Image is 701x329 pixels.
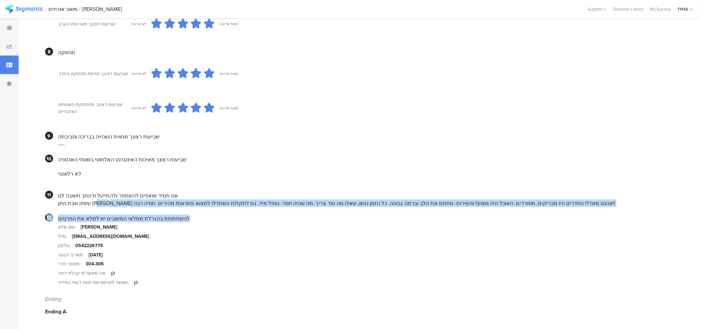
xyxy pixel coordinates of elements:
div: מייל: [58,233,72,240]
div: 8 [45,48,53,56]
div: תאריך הגעה: [58,251,89,258]
div: Ending A [45,308,674,316]
div: משוב אורחים - [PERSON_NAME] [49,6,122,12]
div: 11 [45,191,53,199]
div: עשינו שבת חתן [PERSON_NAME] ונהננו מאד!!! החדרים היו מבריקים, מסודרים. האוכל היה מצוין!! והשירות-... [58,199,674,207]
div: שביעות רצונך מארוחת הערב [58,21,131,27]
div: 0542226775 [75,242,103,249]
div: אני מאשר/ת קבלת דיוור: [58,270,111,277]
div: 10 [45,155,53,163]
div: IYHA [678,6,688,12]
section: לא רלוונטי [58,163,674,184]
div: שם מלא: [58,224,81,231]
img: segmanta logo [5,5,42,13]
div: | [45,5,46,13]
div: Support [588,4,606,14]
div: להשתתפות בהגרלת ממלאי המשובים יש למלא את הפרטים [58,215,674,222]
div: תחזוקה [58,49,674,56]
div: טלפון: [58,242,75,249]
div: כן [111,270,115,277]
div: מאשר לפרסם את חוות דעתי במדיה: [58,279,134,286]
div: Ending [45,296,674,303]
div: לא מרוצה [131,71,146,76]
div: שביעות רצונך מאיכות האינטרנט האלחוטי בשטחי האכסניה [58,156,674,163]
div: שביעות רצונך מתחזוקת השטחים הציבוריים [58,101,131,115]
div: 12 [45,214,53,222]
div: 304-306 [86,261,104,268]
div: [PERSON_NAME] [81,224,117,231]
div: [EMAIL_ADDRESS][DOMAIN_NAME] [72,233,149,240]
div: שביעות רצונך מחווית השהייה בבריכה וסביבתה [58,133,674,140]
div: מספר חדר: [58,261,86,268]
div: שביעות רצונך מרמת תחזוקת החדר [58,70,131,77]
div: מאוד מרוצה [219,105,238,111]
div: 9 [45,132,53,140]
div: לא מרוצה [131,105,146,111]
div: [DATE] [89,251,103,258]
div: מאוד מרוצה [219,71,238,76]
div: מאוד מרוצה [219,21,238,27]
div: אנו תמיד שואפים להשתפר ולהתייעל ודעתך חשובה לנו [58,192,674,199]
div: ---- [58,140,674,148]
div: כן [134,279,138,286]
a: My Surveys [647,6,674,12]
a: Question Library [609,6,647,12]
div: לא מרוצה [131,21,146,27]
